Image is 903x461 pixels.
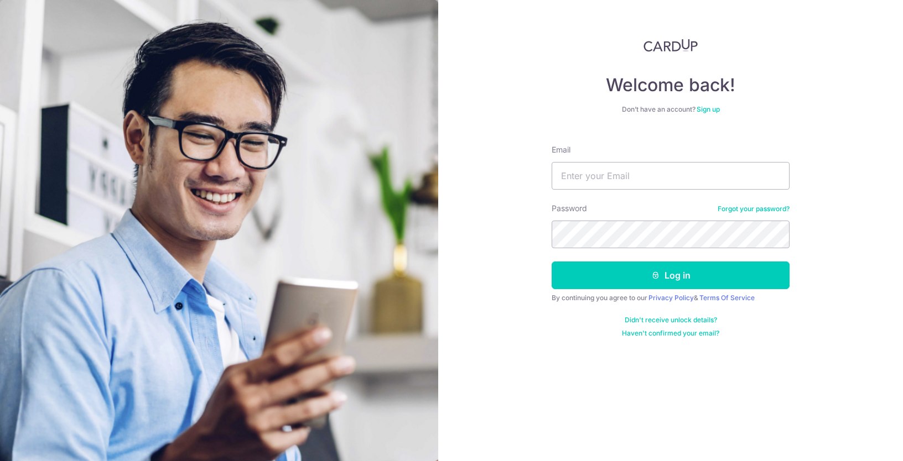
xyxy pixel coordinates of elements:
button: Log in [552,261,790,289]
label: Password [552,203,587,214]
h4: Welcome back! [552,74,790,96]
input: Enter your Email [552,162,790,190]
img: CardUp Logo [643,39,698,52]
div: Don’t have an account? [552,105,790,114]
label: Email [552,144,570,155]
a: Didn't receive unlock details? [625,316,717,324]
a: Privacy Policy [648,294,694,302]
a: Haven't confirmed your email? [622,329,719,338]
a: Sign up [697,105,720,113]
div: By continuing you agree to our & [552,294,790,302]
a: Terms Of Service [699,294,755,302]
a: Forgot your password? [718,205,790,213]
